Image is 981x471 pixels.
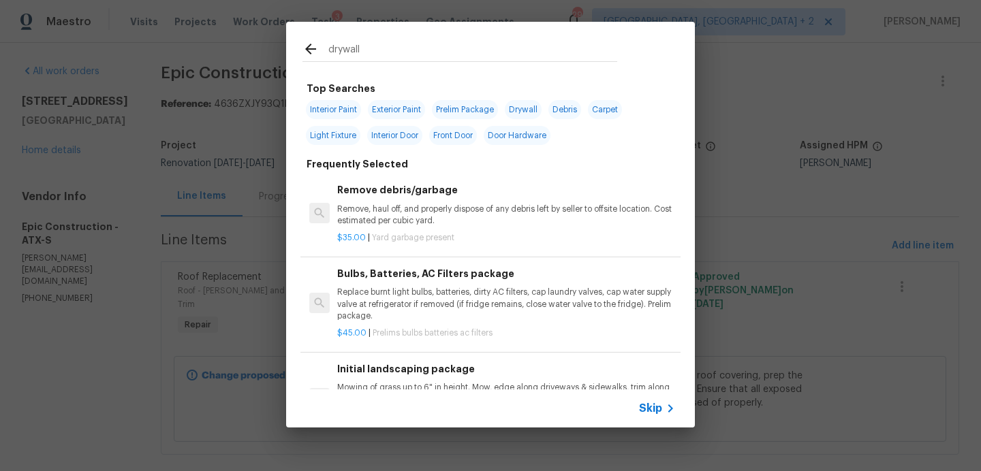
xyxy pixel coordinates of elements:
[337,232,675,244] p: |
[432,100,498,119] span: Prelim Package
[372,233,454,242] span: Yard garbage present
[337,204,675,227] p: Remove, haul off, and properly dispose of any debris left by seller to offsite location. Cost est...
[337,233,366,242] span: $35.00
[548,100,581,119] span: Debris
[588,100,622,119] span: Carpet
[337,327,675,339] p: |
[337,329,367,337] span: $45.00
[639,402,662,415] span: Skip
[368,100,425,119] span: Exterior Paint
[337,266,675,281] h6: Bulbs, Batteries, AC Filters package
[505,100,542,119] span: Drywall
[337,182,675,197] h6: Remove debris/garbage
[306,126,360,145] span: Light Fixture
[306,100,361,119] span: Interior Paint
[373,329,493,337] span: Prelims bulbs batteries ac filters
[307,157,408,172] h6: Frequently Selected
[337,361,675,376] h6: Initial landscaping package
[367,126,422,145] span: Interior Door
[429,126,477,145] span: Front Door
[337,382,675,417] p: Mowing of grass up to 6" in height. Mow, edge along driveways & sidewalks, trim along standing st...
[328,41,617,61] input: Search issues or repairs
[307,81,375,96] h6: Top Searches
[484,126,550,145] span: Door Hardware
[337,287,675,321] p: Replace burnt light bulbs, batteries, dirty AC filters, cap laundry valves, cap water supply valv...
